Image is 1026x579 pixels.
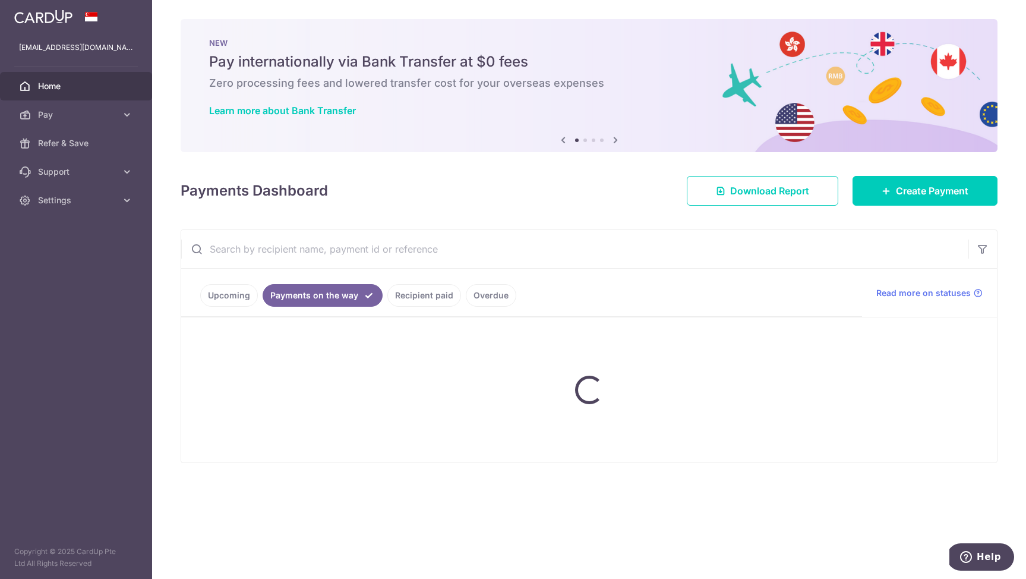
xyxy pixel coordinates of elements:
span: Settings [38,194,116,206]
p: NEW [209,38,969,48]
a: Read more on statuses [876,287,983,299]
span: Download Report [730,184,809,198]
a: Create Payment [853,176,997,206]
span: Pay [38,109,116,121]
span: Support [38,166,116,178]
a: Payments on the way [263,284,383,307]
h6: Zero processing fees and lowered transfer cost for your overseas expenses [209,76,969,90]
span: Home [38,80,116,92]
span: Read more on statuses [876,287,971,299]
img: CardUp [14,10,72,24]
span: Create Payment [896,184,968,198]
h5: Pay internationally via Bank Transfer at $0 fees [209,52,969,71]
a: Learn more about Bank Transfer [209,105,356,117]
iframe: Opens a widget where you can find more information [949,543,1014,573]
img: Bank transfer banner [181,19,997,152]
p: [EMAIL_ADDRESS][DOMAIN_NAME] [19,42,133,54]
input: Search by recipient name, payment id or reference [181,230,968,268]
h4: Payments Dashboard [181,180,328,202]
span: Refer & Save [38,137,116,149]
a: Download Report [687,176,838,206]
